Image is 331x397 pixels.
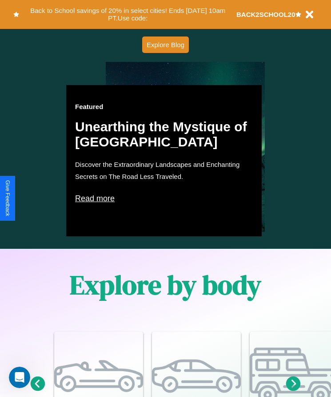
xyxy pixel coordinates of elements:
[142,36,189,53] button: Explore Blog
[75,191,253,206] p: Read more
[4,180,11,216] div: Give Feedback
[70,267,261,303] h1: Explore by body
[75,158,253,182] p: Discover the Extraordinary Landscapes and Enchanting Secrets on The Road Less Traveled.
[75,103,253,110] h3: Featured
[9,367,30,388] iframe: Intercom live chat
[236,11,295,18] b: BACK2SCHOOL20
[75,119,253,150] h2: Unearthing the Mystique of [GEOGRAPHIC_DATA]
[19,4,236,24] button: Back to School savings of 20% in select cities! Ends [DATE] 10am PT.Use code:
